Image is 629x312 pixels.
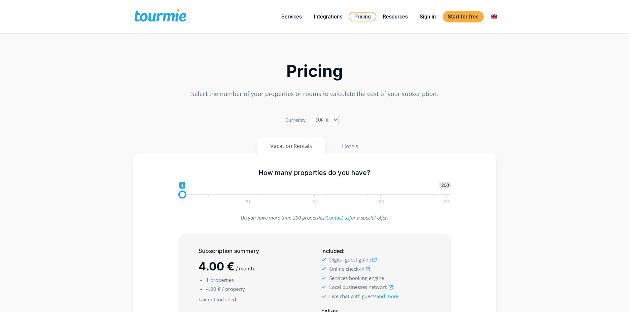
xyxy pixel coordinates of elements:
[245,200,252,203] span: 51
[442,200,451,203] span: 200
[180,200,184,203] span: 1
[206,286,221,292] span: 4.00 €
[415,13,441,21] a: Sign in
[378,13,413,21] a: Resources
[349,12,376,21] a: Pricing
[329,275,384,281] span: Services booking engine
[198,247,307,255] h5: Subscription summary
[198,260,234,273] span: 4.00 €
[321,247,430,255] h5: :
[329,256,371,263] span: Digital guest guide
[439,182,450,189] span: 200
[329,265,365,272] span: Online check-in
[486,13,502,21] a: Switch to
[326,214,349,221] a: Contact us
[309,13,347,21] a: Integrations
[206,277,209,283] span: 1
[321,248,343,254] span: Included
[376,293,399,299] a: and more
[329,284,387,290] span: Local businesses network
[198,296,236,303] u: Tax not included
[133,63,496,79] h2: Pricing
[443,11,484,22] a: Start for free
[236,265,254,272] span: / month
[133,89,496,98] p: Select the number of your properties or rooms to calculate the cost of your subscription.
[276,13,307,21] a: Services
[210,277,234,283] span: properties
[257,138,325,154] button: Vacation Rentals
[222,286,245,292] span: / property
[376,200,385,203] span: 150
[179,182,185,189] span: 1
[285,116,306,124] label: Currency
[329,293,399,299] span: Live chat with guests
[178,169,451,177] h5: How many properties do you have?
[310,200,319,203] span: 101
[178,213,451,222] p: Do you have more than 200 properties? for a special offer.
[329,138,372,154] button: Hotels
